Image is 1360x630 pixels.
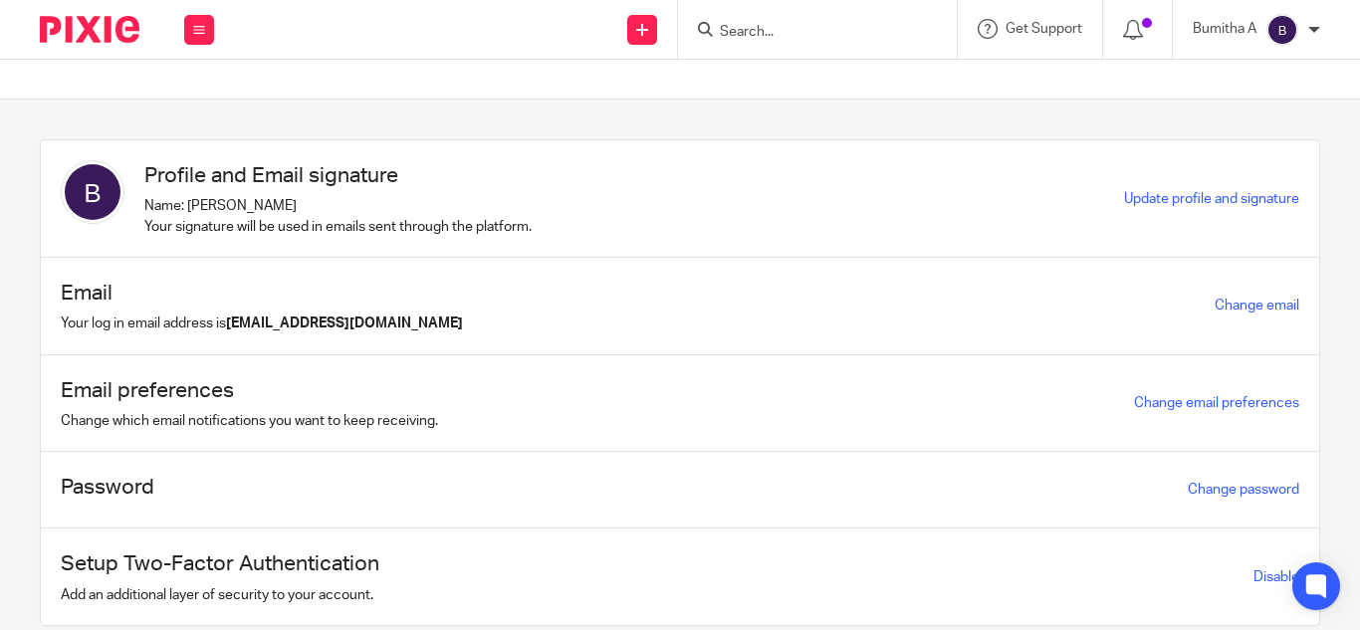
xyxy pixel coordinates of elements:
img: svg%3E [61,160,124,224]
a: Disable [1253,570,1299,584]
h1: Profile and Email signature [144,160,532,191]
b: [EMAIL_ADDRESS][DOMAIN_NAME] [226,316,463,330]
a: Change email preferences [1134,396,1299,410]
a: Change password [1188,483,1299,497]
p: Add an additional layer of security to your account. [61,585,379,605]
p: Your log in email address is [61,314,463,333]
span: Get Support [1006,22,1082,36]
h1: Email [61,278,463,309]
img: svg%3E [1266,14,1298,46]
p: Bumitha A [1193,19,1256,39]
img: Pixie [40,16,139,43]
a: Change email [1215,299,1299,313]
p: Change which email notifications you want to keep receiving. [61,411,438,431]
p: Name: [PERSON_NAME] Your signature will be used in emails sent through the platform. [144,196,532,237]
a: Update profile and signature [1124,192,1299,206]
h1: Setup Two-Factor Authentication [61,548,379,579]
h1: Password [61,472,154,503]
h1: Email preferences [61,375,438,406]
input: Search [718,24,897,42]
